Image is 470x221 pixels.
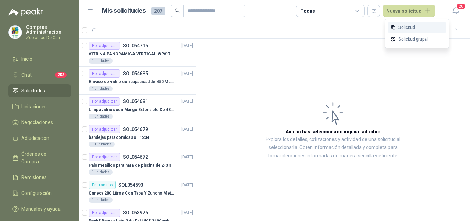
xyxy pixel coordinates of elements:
[21,205,61,213] span: Manuales y ayuda
[55,72,67,78] span: 252
[21,71,32,79] span: Chat
[388,22,446,34] a: Solicitud
[456,3,466,10] span: 20
[8,171,71,184] a: Remisiones
[8,147,71,168] a: Órdenes de Compra
[8,8,43,16] img: Logo peakr
[89,190,174,197] p: Caneca 200 Litros Con Tapa Y Zuncho Metalico
[89,51,174,57] p: VITRINA PANORAMICA VERTICAL WPV-700FA
[89,162,174,169] p: Palo metálico para nasa de piscina de 2-3 sol.1115
[26,25,71,34] p: Compras Administracion
[181,154,193,161] p: [DATE]
[89,181,116,189] div: En tránsito
[8,68,71,81] a: Chat252
[118,183,143,187] p: SOL054593
[8,53,71,66] a: Inicio
[89,86,113,91] div: 1 Unidades
[265,135,401,160] p: Explora los detalles, cotizaciones y actividad de una solicitud al seleccionarla. Obtén informaci...
[79,150,196,178] a: Por adjudicarSOL054672[DATE] Palo metálico para nasa de piscina de 2-3 sol.11151 Unidades
[21,189,52,197] span: Configuración
[89,142,115,147] div: 10 Unidades
[8,84,71,97] a: Solicitudes
[123,155,148,159] p: SOL054672
[181,43,193,49] p: [DATE]
[181,98,193,105] p: [DATE]
[8,100,71,113] a: Licitaciones
[89,169,113,175] div: 1 Unidades
[300,7,315,15] div: Todas
[21,134,49,142] span: Adjudicación
[89,97,120,106] div: Por adjudicar
[21,87,45,95] span: Solicitudes
[123,210,148,215] p: SOL053926
[181,70,193,77] p: [DATE]
[21,150,64,165] span: Órdenes de Compra
[449,5,462,17] button: 20
[89,209,120,217] div: Por adjudicar
[175,8,180,13] span: search
[181,210,193,216] p: [DATE]
[26,36,71,40] p: Zoologico De Cali
[383,5,435,17] button: Nueva solicitud
[8,202,71,216] a: Manuales y ayuda
[89,125,120,133] div: Por adjudicar
[89,107,174,113] p: Limpiavidrios con Mango Extensible De 48 a 78 cm
[8,187,71,200] a: Configuración
[151,7,165,15] span: 207
[9,26,22,39] img: Company Logo
[286,128,381,135] h3: Aún no has seleccionado niguna solicitud
[89,197,113,203] div: 1 Unidades
[123,127,148,132] p: SOL054679
[181,126,193,133] p: [DATE]
[388,33,446,45] a: Solicitud grupal
[123,43,148,48] p: SOL054715
[79,122,196,150] a: Por adjudicarSOL054679[DATE] bandejas para comida sol. 123410 Unidades
[21,103,47,110] span: Licitaciones
[79,67,196,95] a: Por adjudicarSOL054685[DATE] Envase de vidrio con capacidad de 450 ML – 9X8X8 CM Caja x 12 unidad...
[79,39,196,67] a: Por adjudicarSOL054715[DATE] VITRINA PANORAMICA VERTICAL WPV-700FA1 Unidades
[102,6,146,16] h1: Mis solicitudes
[8,116,71,129] a: Negociaciones
[89,153,120,161] div: Por adjudicar
[89,79,174,85] p: Envase de vidrio con capacidad de 450 ML – 9X8X8 CM Caja x 12 unidades
[123,71,148,76] p: SOL054685
[79,178,196,206] a: En tránsitoSOL054593[DATE] Caneca 200 Litros Con Tapa Y Zuncho Metalico1 Unidades
[89,58,113,64] div: 1 Unidades
[89,42,120,50] div: Por adjudicar
[21,119,53,126] span: Negociaciones
[89,134,149,141] p: bandejas para comida sol. 1234
[123,99,148,104] p: SOL054681
[89,69,120,78] div: Por adjudicar
[21,55,32,63] span: Inicio
[89,114,113,119] div: 1 Unidades
[8,132,71,145] a: Adjudicación
[79,95,196,122] a: Por adjudicarSOL054681[DATE] Limpiavidrios con Mango Extensible De 48 a 78 cm1 Unidades
[181,182,193,188] p: [DATE]
[21,174,47,181] span: Remisiones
